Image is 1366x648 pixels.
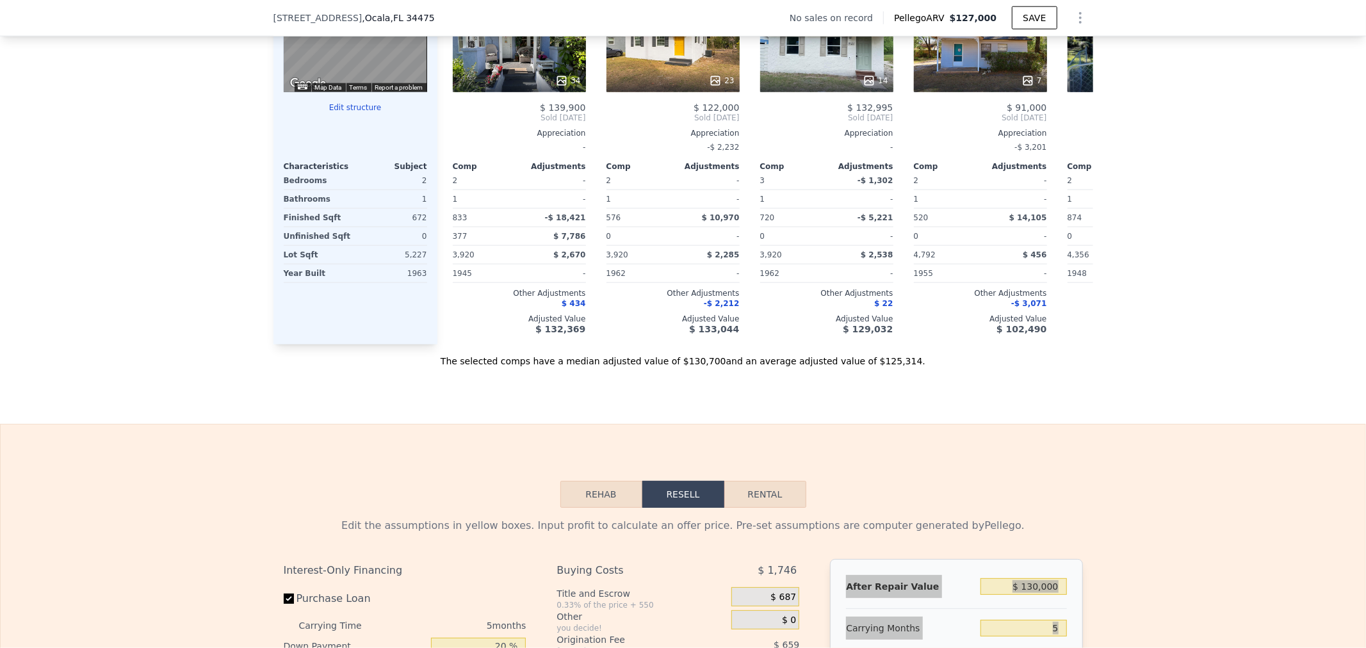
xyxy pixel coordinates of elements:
[829,227,893,245] div: -
[355,161,427,172] div: Subject
[858,213,893,222] span: -$ 5,221
[760,190,824,208] div: 1
[557,587,726,600] div: Title and Escrow
[284,172,353,190] div: Bedrooms
[914,113,1047,123] span: Sold [DATE]
[555,74,580,87] div: 34
[284,587,427,610] label: Purchase Loan
[914,213,929,222] span: 520
[453,128,586,138] div: Appreciation
[676,190,740,208] div: -
[315,83,342,92] button: Map Data
[284,246,353,264] div: Lot Sqft
[358,246,427,264] div: 5,227
[273,12,362,24] span: [STREET_ADDRESS]
[1068,264,1132,282] div: 1948
[606,176,612,185] span: 2
[983,227,1047,245] div: -
[387,615,526,636] div: 5 months
[453,113,586,123] span: Sold [DATE]
[453,161,519,172] div: Comp
[790,12,883,24] div: No sales on record
[1068,128,1201,138] div: Appreciation
[358,190,427,208] div: 1
[980,161,1047,172] div: Adjustments
[606,288,740,298] div: Other Adjustments
[284,102,427,113] button: Edit structure
[983,264,1047,282] div: -
[1068,232,1073,241] span: 0
[760,232,765,241] span: 0
[642,481,724,508] button: Resell
[606,128,740,138] div: Appreciation
[1021,74,1042,87] div: 7
[453,264,517,282] div: 1945
[562,299,586,308] span: $ 434
[760,161,827,172] div: Comp
[847,102,893,113] span: $ 132,995
[606,113,740,123] span: Sold [DATE]
[760,113,893,123] span: Sold [DATE]
[453,190,517,208] div: 1
[914,190,978,208] div: 1
[557,559,699,582] div: Buying Costs
[540,102,585,113] span: $ 139,900
[914,232,919,241] span: 0
[284,161,355,172] div: Characteristics
[606,232,612,241] span: 0
[760,176,765,185] span: 3
[694,102,739,113] span: $ 122,000
[522,264,586,282] div: -
[545,213,586,222] span: -$ 18,421
[284,190,353,208] div: Bathrooms
[358,227,427,245] div: 0
[770,592,796,603] span: $ 687
[606,161,673,172] div: Comp
[996,324,1046,334] span: $ 102,490
[358,172,427,190] div: 2
[557,633,699,646] div: Origination Fee
[1068,288,1201,298] div: Other Adjustments
[1068,161,1134,172] div: Comp
[287,76,329,92] a: Open this area in Google Maps (opens a new window)
[273,344,1093,368] div: The selected comps have a median adjusted value of $130,700 and an average adjusted value of $125...
[760,264,824,282] div: 1962
[914,161,980,172] div: Comp
[861,250,893,259] span: $ 2,538
[709,74,734,87] div: 23
[358,209,427,227] div: 672
[758,559,797,582] span: $ 1,746
[707,250,739,259] span: $ 2,285
[1068,213,1082,222] span: 874
[894,12,950,24] span: Pellego ARV
[760,128,893,138] div: Appreciation
[1068,314,1201,324] div: Adjusted Value
[298,84,307,90] button: Keyboard shortcuts
[782,615,796,626] span: $ 0
[453,213,468,222] span: 833
[606,250,628,259] span: 3,920
[1023,250,1047,259] span: $ 456
[606,264,671,282] div: 1962
[1068,250,1089,259] span: 4,356
[1068,113,1201,123] span: Sold [DATE]
[950,13,997,23] span: $127,000
[606,213,621,222] span: 576
[362,12,435,24] span: , Ocala
[914,288,1047,298] div: Other Adjustments
[760,138,893,156] div: -
[858,176,893,185] span: -$ 1,302
[1009,213,1047,222] span: $ 14,105
[914,314,1047,324] div: Adjusted Value
[299,615,382,636] div: Carrying Time
[983,172,1047,190] div: -
[453,176,458,185] span: 2
[284,518,1083,533] div: Edit the assumptions in yellow boxes. Input profit to calculate an offer price. Pre-set assumptio...
[914,176,919,185] span: 2
[284,209,353,227] div: Finished Sqft
[557,610,726,623] div: Other
[350,84,368,91] a: Terms (opens in new tab)
[1012,6,1057,29] button: SAVE
[829,264,893,282] div: -
[535,324,585,334] span: $ 132,369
